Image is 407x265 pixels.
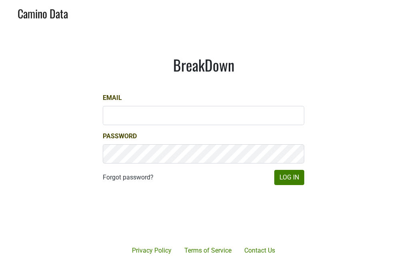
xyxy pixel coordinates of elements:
[103,132,137,141] label: Password
[274,170,304,185] button: Log In
[103,173,154,182] a: Forgot password?
[103,93,122,103] label: Email
[18,3,68,22] a: Camino Data
[103,56,304,74] h1: BreakDown
[238,243,281,259] a: Contact Us
[126,243,178,259] a: Privacy Policy
[178,243,238,259] a: Terms of Service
